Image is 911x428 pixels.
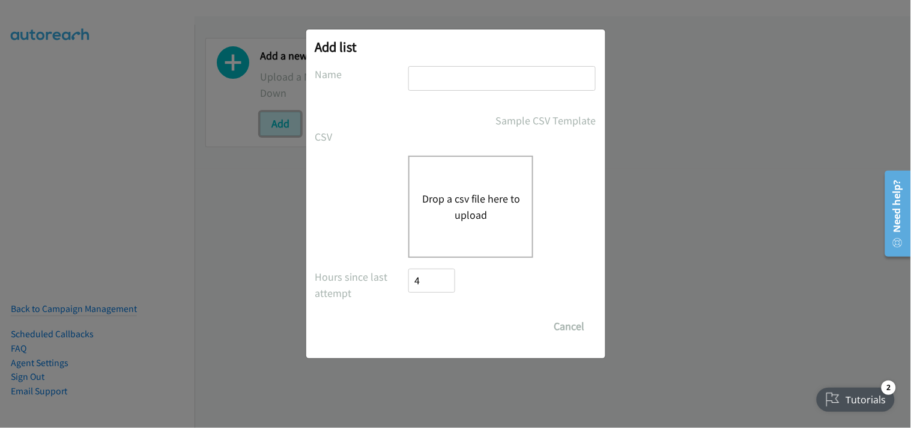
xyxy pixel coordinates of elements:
[496,112,596,129] a: Sample CSV Template
[810,376,902,419] iframe: Checklist
[315,66,409,82] label: Name
[315,269,409,301] label: Hours since last attempt
[315,129,409,145] label: CSV
[877,166,911,261] iframe: Resource Center
[543,314,596,338] button: Cancel
[315,38,596,55] h2: Add list
[422,191,520,223] button: Drop a csv file here to upload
